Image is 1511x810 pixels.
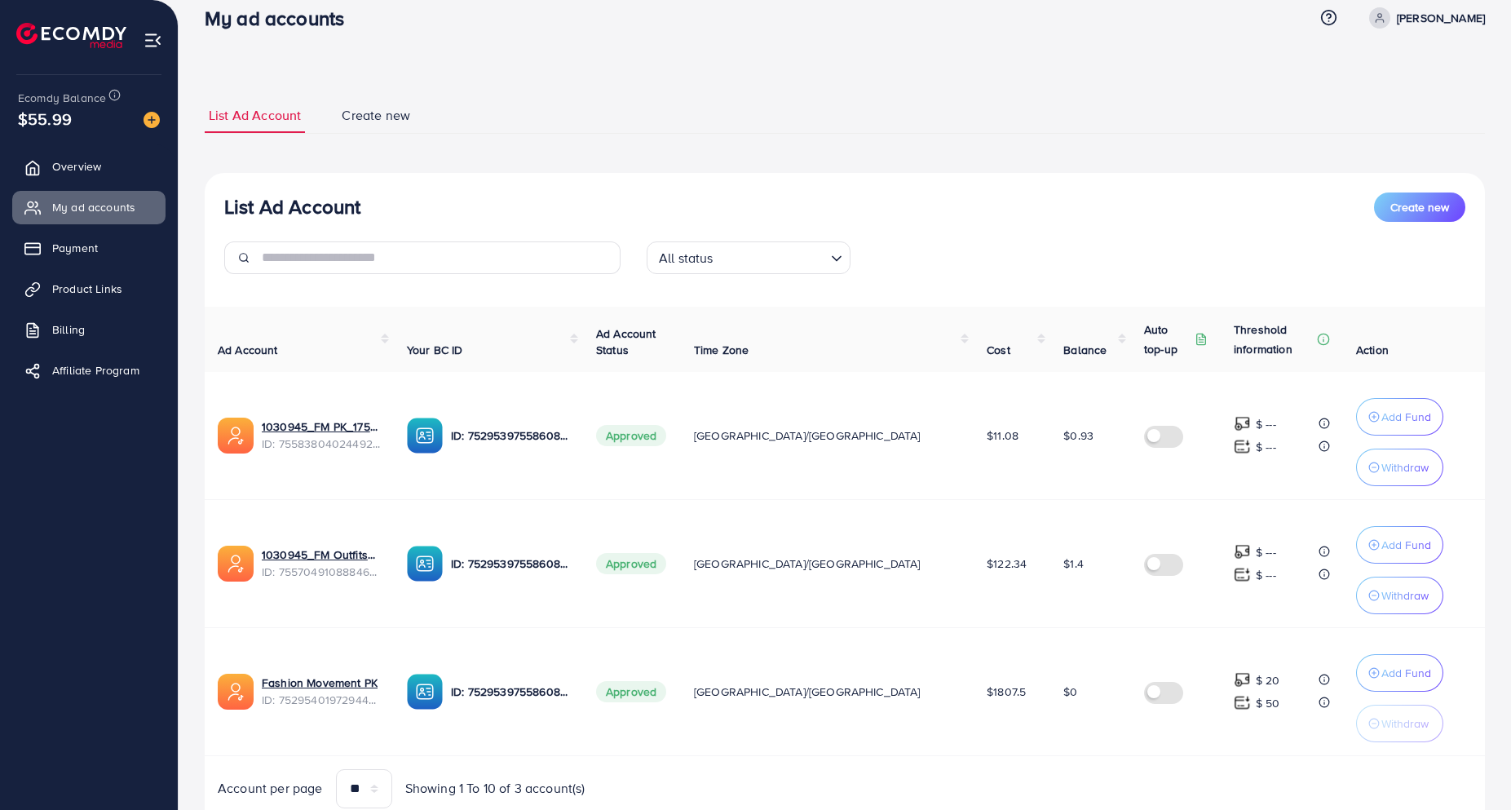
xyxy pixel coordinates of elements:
[12,150,166,183] a: Overview
[1381,535,1431,555] p: Add Fund
[1256,693,1280,713] p: $ 50
[1234,320,1314,359] p: Threshold information
[18,90,106,106] span: Ecomdy Balance
[18,107,72,131] span: $55.99
[1256,565,1276,585] p: $ ---
[1234,415,1251,432] img: top-up amount
[1256,437,1276,457] p: $ ---
[144,112,160,128] img: image
[262,692,381,708] span: ID: 7529540197294407681
[1144,320,1191,359] p: Auto top-up
[407,418,443,454] img: ic-ba-acc.ded83a64.svg
[1063,342,1107,358] span: Balance
[1256,414,1276,434] p: $ ---
[987,555,1027,572] span: $122.34
[407,546,443,582] img: ic-ba-acc.ded83a64.svg
[694,555,921,572] span: [GEOGRAPHIC_DATA]/[GEOGRAPHIC_DATA]
[647,241,850,274] div: Search for option
[224,195,360,219] h3: List Ad Account
[1256,542,1276,562] p: $ ---
[405,779,585,798] span: Showing 1 To 10 of 3 account(s)
[1063,684,1077,700] span: $0
[1356,577,1443,614] button: Withdraw
[656,246,717,270] span: All status
[262,418,381,452] div: <span class='underline'>1030945_FM PK_1759822596175</span></br>7558380402449235984
[52,199,135,215] span: My ad accounts
[262,564,381,580] span: ID: 7557049108884619282
[407,674,443,710] img: ic-ba-acc.ded83a64.svg
[1374,193,1465,222] button: Create new
[12,354,166,387] a: Affiliate Program
[52,362,139,378] span: Affiliate Program
[262,675,378,691] a: Fashion Movement PK
[694,684,921,700] span: [GEOGRAPHIC_DATA]/[GEOGRAPHIC_DATA]
[1356,654,1443,692] button: Add Fund
[1381,586,1429,605] p: Withdraw
[407,342,463,358] span: Your BC ID
[52,281,122,297] span: Product Links
[262,675,381,708] div: <span class='underline'>Fashion Movement PK</span></br>7529540197294407681
[52,240,98,256] span: Payment
[12,191,166,224] a: My ad accounts
[1234,543,1251,560] img: top-up amount
[262,436,381,452] span: ID: 7558380402449235984
[1063,555,1084,572] span: $1.4
[1442,737,1499,798] iframe: Chat
[596,681,666,702] span: Approved
[1381,458,1429,477] p: Withdraw
[52,321,85,338] span: Billing
[694,342,749,358] span: Time Zone
[987,342,1010,358] span: Cost
[1356,398,1443,436] button: Add Fund
[262,418,381,435] a: 1030945_FM PK_1759822596175
[1381,714,1429,733] p: Withdraw
[218,674,254,710] img: ic-ads-acc.e4c84228.svg
[218,342,278,358] span: Ad Account
[1356,449,1443,486] button: Withdraw
[52,158,101,175] span: Overview
[262,547,381,563] a: 1030945_FM Outfits_1759512825336
[1356,342,1389,358] span: Action
[1397,8,1485,28] p: [PERSON_NAME]
[694,427,921,444] span: [GEOGRAPHIC_DATA]/[GEOGRAPHIC_DATA]
[718,243,824,270] input: Search for option
[16,23,126,48] img: logo
[218,546,254,582] img: ic-ads-acc.e4c84228.svg
[596,325,656,358] span: Ad Account Status
[1234,438,1251,455] img: top-up amount
[12,313,166,346] a: Billing
[1063,427,1093,444] span: $0.93
[144,31,162,50] img: menu
[1234,671,1251,688] img: top-up amount
[1356,526,1443,564] button: Add Fund
[1381,407,1431,427] p: Add Fund
[1234,566,1251,583] img: top-up amount
[209,106,301,125] span: List Ad Account
[451,554,570,573] p: ID: 7529539755860836369
[451,426,570,445] p: ID: 7529539755860836369
[596,553,666,574] span: Approved
[1356,705,1443,742] button: Withdraw
[1390,199,1449,215] span: Create new
[987,427,1018,444] span: $11.08
[596,425,666,446] span: Approved
[451,682,570,702] p: ID: 7529539755860836369
[1363,7,1485,29] a: [PERSON_NAME]
[12,272,166,305] a: Product Links
[1381,663,1431,683] p: Add Fund
[218,779,323,798] span: Account per page
[12,232,166,264] a: Payment
[205,7,357,30] h3: My ad accounts
[218,418,254,454] img: ic-ads-acc.e4c84228.svg
[1256,671,1280,690] p: $ 20
[1234,694,1251,711] img: top-up amount
[262,547,381,580] div: <span class='underline'>1030945_FM Outfits_1759512825336</span></br>7557049108884619282
[987,684,1026,700] span: $1807.5
[342,106,410,125] span: Create new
